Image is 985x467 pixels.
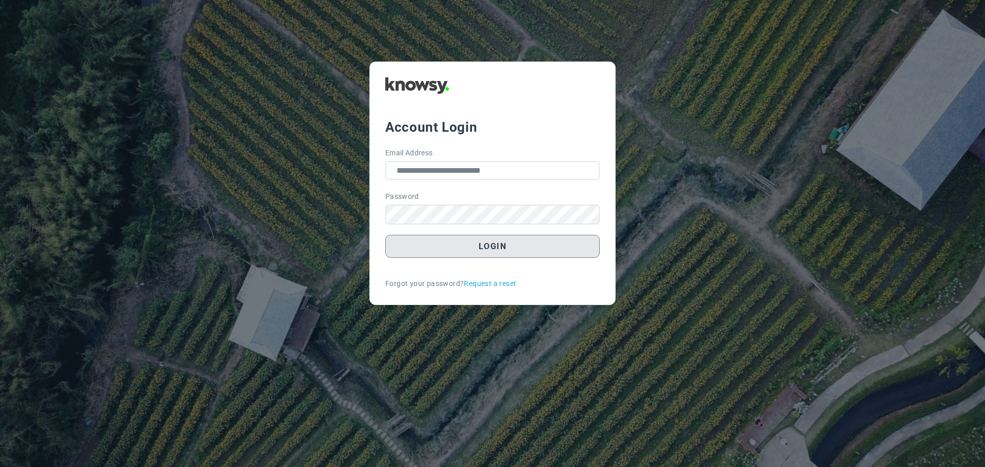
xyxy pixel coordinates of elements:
[385,235,600,258] button: Login
[464,278,516,289] a: Request a reset
[385,278,600,289] div: Forgot your password?
[385,118,600,136] div: Account Login
[385,191,419,202] label: Password
[385,148,433,158] label: Email Address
